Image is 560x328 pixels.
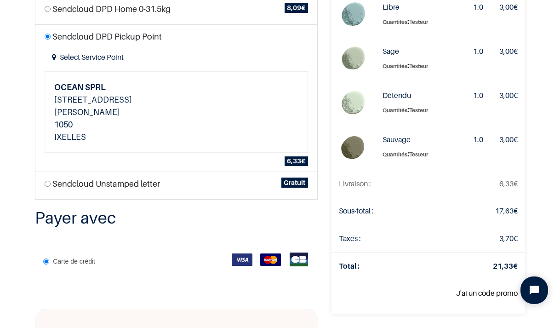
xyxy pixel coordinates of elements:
label: : [383,15,458,28]
div: 1.0 [473,133,485,146]
span: € [499,179,518,188]
span: Testeur [409,18,429,25]
span: Quantités [383,151,407,158]
strong: Détendu [383,91,411,100]
span: € [285,156,309,167]
img: Sauvage (Testeur) [338,133,368,163]
label: : [383,59,458,72]
label: : [383,148,458,160]
img: MasterCard [260,253,281,266]
img: Détendu (Testeur) [338,89,368,119]
label: : [383,104,458,116]
span: 17,63 [495,206,514,215]
strong: € [493,261,518,270]
span: Quantités [383,18,407,25]
span: 3,00 [499,46,514,56]
b: OCEAN SPRL [54,82,106,92]
span: € [499,2,518,12]
input: Carte de crédit [43,259,49,265]
label: Sendcloud DPD Pickup Point [52,30,162,43]
div: [STREET_ADDRESS][PERSON_NAME] [54,93,167,118]
strong: Sauvage [383,135,411,144]
span: 6,33 [287,157,301,165]
img: CB [289,253,309,266]
span: € [285,3,309,13]
button: Select Service Point [45,46,131,68]
span: 3,00 [499,91,514,100]
span: 3,00 [499,2,514,12]
td: La livraison sera mise à jour après avoir choisi une nouvelle méthode de livraison [331,170,439,197]
span: 21,33 [493,261,513,270]
span: Testeur [409,63,429,69]
div: 1.0 [473,45,485,58]
span: Testeur [409,107,429,114]
span: € [499,46,518,56]
strong: Sage [383,46,399,56]
span: € [495,206,518,215]
div: 1.0 [473,1,485,13]
strong: Libre [383,2,400,12]
span: Carte de crédit [53,258,95,265]
h3: Payer avec [35,207,318,229]
img: VISA [232,253,252,266]
div: 1050 [54,118,167,131]
span: 3,00 [499,135,514,144]
img: Libre (Testeur) [338,1,368,30]
label: Sendcloud DPD Home 0-31.5kg [52,3,171,15]
td: Sous-total : [331,197,439,224]
span: Gratuit [281,178,309,188]
span: Quantités [383,63,407,69]
div: IXELLES [54,131,167,143]
span: 3,70 [499,234,514,243]
strong: Total : [339,261,360,270]
a: J'ai un code promo [456,288,518,298]
span: Testeur [409,151,429,158]
span: 8,09 [287,4,301,12]
td: Taxes : [331,225,439,253]
img: Sage (Testeur) [338,45,368,75]
span: € [499,135,518,144]
span: € [499,91,518,100]
iframe: Tidio Chat [513,269,556,312]
span: € [499,234,518,243]
span: 6,33 [499,179,514,188]
label: Sendcloud Unstamped letter [52,178,160,190]
span: Quantités [383,107,407,114]
div: 1.0 [473,89,485,102]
